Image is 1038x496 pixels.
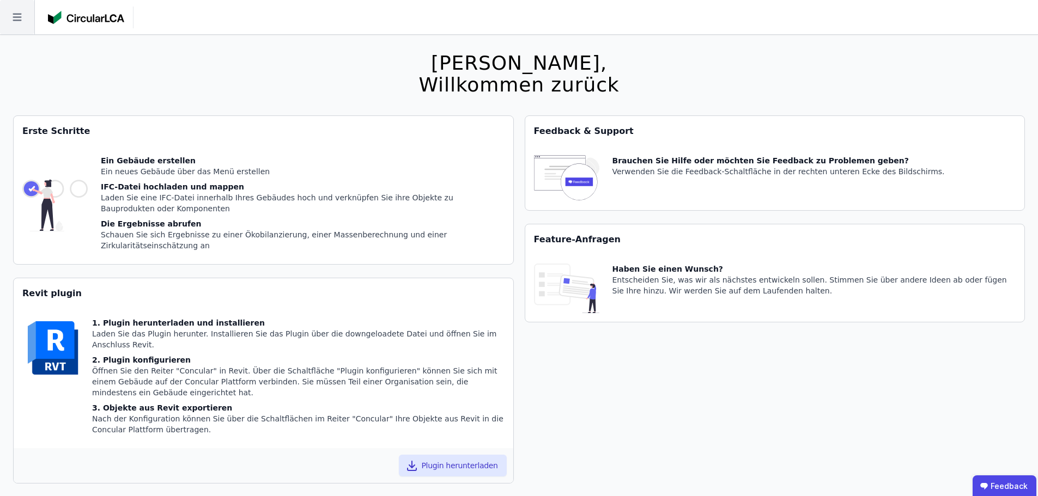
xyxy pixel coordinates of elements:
img: getting_started_tile-DrF_GRSv.svg [22,155,88,255]
div: Entscheiden Sie, was wir als nächstes entwickeln sollen. Stimmen Sie über andere Ideen ab oder fü... [612,274,1016,296]
div: Ein neues Gebäude über das Menü erstellen [101,166,505,177]
div: Ein Gebäude erstellen [101,155,505,166]
img: feedback-icon-HCTs5lye.svg [534,155,599,201]
div: Haben Sie einen Wunsch? [612,264,1016,274]
div: Laden Sie das Plugin herunter. Installieren Sie das Plugin über die downgeloadete Datei und öffne... [92,328,505,350]
img: revit-YwGVQcbs.svg [22,317,83,378]
div: 3. Objekte aus Revit exportieren [92,402,505,413]
div: Erste Schritte [14,116,513,146]
div: Brauchen Sie Hilfe oder möchten Sie Feedback zu Problemen geben? [612,155,945,166]
div: 1. Plugin herunterladen und installieren [92,317,505,328]
button: Plugin herunterladen [399,455,507,476]
div: IFC-Datei hochladen und mappen [101,181,505,192]
div: [PERSON_NAME], [418,52,619,74]
div: Öffnen Sie den Reiter "Concular" in Revit. Über die Schaltfläche "Plugin konfigurieren" können Si... [92,365,505,398]
div: Willkommen zurück [418,74,619,96]
div: 2. Plugin konfigurieren [92,354,505,365]
div: Die Ergebnisse abrufen [101,218,505,229]
div: Feedback & Support [525,116,1025,146]
div: Laden Sie eine IFC-Datei innerhalb Ihres Gebäudes hoch und verknüpfen Sie ihre Objekte zu Bauprod... [101,192,505,214]
div: Revit plugin [14,278,513,309]
div: Verwenden Sie die Feedback-Schaltfläche in der rechten unteren Ecke des Bildschirms. [612,166,945,177]
img: Concular [48,11,124,24]
div: Nach der Konfiguration können Sie über die Schaltflächen im Reiter "Concular" Ihre Objekte aus Re... [92,413,505,435]
div: Schauen Sie sich Ergebnisse zu einer Ökobilanzierung, einer Massenberechnung und einer Zirkularit... [101,229,505,251]
img: feature_request_tile-UiXE1qGU.svg [534,264,599,313]
div: Feature-Anfragen [525,224,1025,255]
